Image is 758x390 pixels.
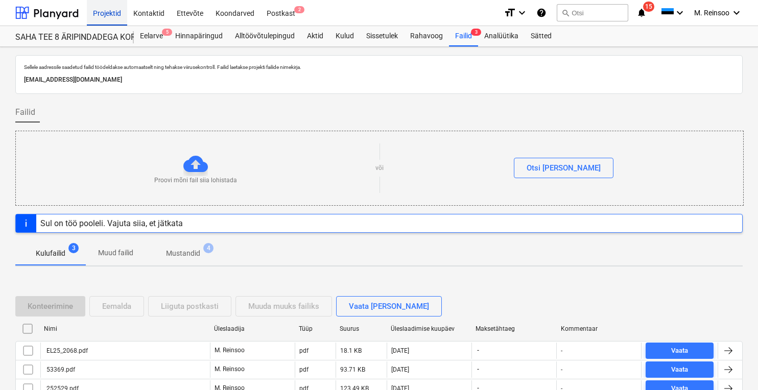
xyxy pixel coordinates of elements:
[301,26,329,46] a: Aktid
[671,345,688,357] div: Vaata
[340,366,365,373] div: 93.71 KB
[15,131,744,206] div: Proovi mõni fail siia lohistadavõiOtsi [PERSON_NAME]
[45,366,75,373] div: 53369.pdf
[525,26,558,46] a: Sätted
[449,26,478,46] div: Failid
[299,366,309,373] div: pdf
[98,248,133,258] p: Muud failid
[730,7,743,19] i: keyboard_arrow_down
[471,29,481,36] span: 3
[476,325,552,332] div: Maksetähtaeg
[154,176,237,185] p: Proovi mõni fail siia lohistada
[203,243,214,253] span: 4
[349,300,429,313] div: Vaata [PERSON_NAME]
[449,26,478,46] a: Failid3
[504,7,516,19] i: format_size
[557,4,628,21] button: Otsi
[561,325,637,332] div: Kommentaar
[391,366,409,373] div: [DATE]
[671,364,688,376] div: Vaata
[527,161,601,175] div: Otsi [PERSON_NAME]
[214,325,291,332] div: Üleslaadija
[40,218,183,228] div: Sul on töö pooleli. Vajuta siia, et jätkata
[643,2,654,12] span: 15
[215,365,245,374] p: M. Reinsoo
[336,296,442,316] button: Vaata [PERSON_NAME]
[516,7,528,19] i: keyboard_arrow_down
[45,347,88,354] div: EL25_2068.pdf
[694,9,729,17] span: M. Reinsoo
[646,343,714,359] button: Vaata
[478,26,525,46] a: Analüütika
[375,164,384,173] p: või
[169,26,229,46] a: Hinnapäringud
[391,347,409,354] div: [DATE]
[44,325,206,332] div: Nimi
[134,26,169,46] div: Eelarve
[360,26,404,46] a: Sissetulek
[707,341,758,390] iframe: Chat Widget
[329,26,360,46] a: Kulud
[561,347,562,354] div: -
[646,361,714,378] button: Vaata
[15,32,122,43] div: SAHA TEE 8 ÄRIPINDADEGA KORTERMAJA
[24,75,734,85] p: [EMAIL_ADDRESS][DOMAIN_NAME]
[36,248,65,259] p: Kulufailid
[404,26,449,46] a: Rahavoog
[340,347,362,354] div: 18.1 KB
[476,346,480,355] span: -
[68,243,79,253] span: 3
[15,106,35,118] span: Failid
[561,9,570,17] span: search
[24,64,734,70] p: Sellele aadressile saadetud failid töödeldakse automaatselt ning tehakse viirusekontroll. Failid ...
[294,6,304,13] span: 2
[229,26,301,46] a: Alltöövõtulepingud
[536,7,547,19] i: Abikeskus
[561,366,562,373] div: -
[134,26,169,46] a: Eelarve5
[299,347,309,354] div: pdf
[299,325,331,332] div: Tüüp
[636,7,647,19] i: notifications
[340,325,383,332] div: Suurus
[514,158,613,178] button: Otsi [PERSON_NAME]
[674,7,686,19] i: keyboard_arrow_down
[162,29,172,36] span: 5
[391,325,467,332] div: Üleslaadimise kuupäev
[166,248,200,259] p: Mustandid
[476,365,480,374] span: -
[215,346,245,355] p: M. Reinsoo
